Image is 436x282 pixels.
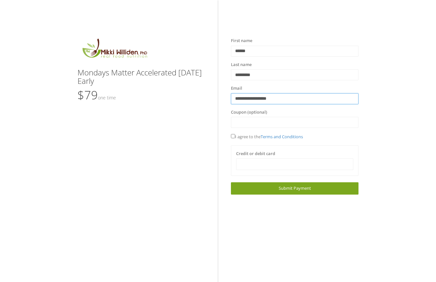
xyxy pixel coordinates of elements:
span: Submit Payment [279,185,311,191]
label: Coupon (optional) [231,109,267,116]
label: First name [231,38,252,44]
a: Submit Payment [231,182,358,194]
span: $79 [78,87,116,103]
h3: Mondays Matter Accelerated [DATE] Early [78,68,205,85]
label: Email [231,85,242,92]
label: Last name [231,62,252,68]
a: Terms and Conditions [261,134,303,140]
label: Credit or debit card [236,151,275,157]
img: MikkiLogoMain.png [78,38,151,62]
span: I agree to the [231,134,303,140]
small: One time [98,95,116,101]
iframe: Secure card payment input frame [240,162,349,167]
